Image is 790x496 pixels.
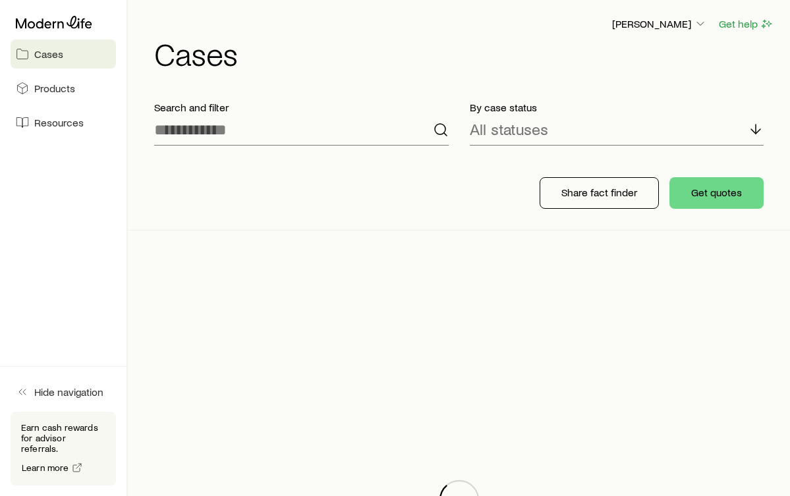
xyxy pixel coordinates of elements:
[540,177,659,209] button: Share fact finder
[11,412,116,485] div: Earn cash rewards for advisor referrals.Learn more
[11,108,116,137] a: Resources
[34,47,63,61] span: Cases
[611,16,708,32] button: [PERSON_NAME]
[34,385,103,399] span: Hide navigation
[11,40,116,69] a: Cases
[34,82,75,95] span: Products
[470,120,548,138] p: All statuses
[154,101,449,114] p: Search and filter
[154,38,774,69] h1: Cases
[11,377,116,406] button: Hide navigation
[34,116,84,129] span: Resources
[22,463,69,472] span: Learn more
[470,101,764,114] p: By case status
[21,422,105,454] p: Earn cash rewards for advisor referrals.
[669,177,764,209] button: Get quotes
[612,17,707,30] p: [PERSON_NAME]
[718,16,774,32] button: Get help
[561,186,637,199] p: Share fact finder
[11,74,116,103] a: Products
